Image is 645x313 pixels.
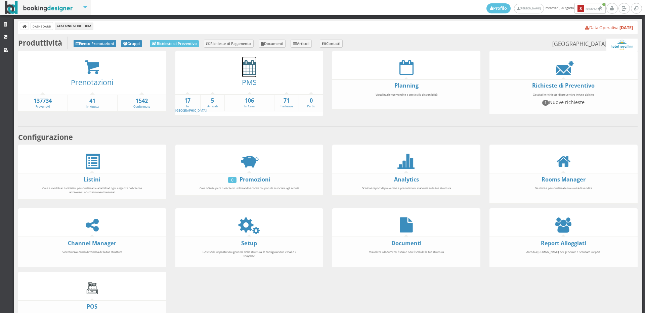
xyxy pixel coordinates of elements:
[121,40,142,47] a: Gruppi
[195,247,304,265] div: Gestisci le impostazioni generali della struttura, la configurazione email e i template
[532,82,595,89] a: Richieste di Preventivo
[394,82,419,89] a: Planning
[204,40,254,48] a: Richieste di Pagamento
[240,176,270,183] a: Promozioni
[68,240,116,247] a: Channel Manager
[352,90,461,107] div: Visualizza le tue vendite e gestisci la disponibilità
[201,97,224,105] strong: 5
[585,25,633,31] a: Data Operativa:[DATE]
[5,1,73,14] img: BookingDesigner.com
[68,97,117,105] strong: 41
[391,240,422,247] a: Documenti
[38,183,146,197] div: Crea e modifica i tuoi listini personalizzati e adattali ad ogni esigenza del cliente attraverso ...
[225,97,274,109] a: 106In Casa
[486,3,606,14] span: mercoledì, 20 agosto
[509,247,618,265] div: Accedi a [DOMAIN_NAME] per generare e scaricare i report
[542,100,549,105] span: 1
[299,97,323,109] a: 0Partiti
[541,240,586,247] a: Report Alloggiati
[74,40,116,47] a: Elenco Prenotazioni
[201,97,224,109] a: 5Arrivati
[606,39,637,51] img: ea773b7e7d3611ed9c9d0608f5526cb6.png
[242,77,257,87] a: PMS
[175,97,200,105] strong: 17
[291,40,312,48] a: Articoli
[118,97,166,105] strong: 1542
[509,183,618,201] div: Gestisci e personalizza le tue unità di vendita
[84,176,100,183] a: Listini
[577,5,584,12] b: 3
[71,77,113,87] a: Prenotazioni
[118,97,166,109] a: 1542Confermate
[619,25,633,31] b: [DATE]
[18,97,68,105] strong: 137734
[228,177,236,183] div: 0
[241,240,257,247] a: Setup
[274,97,298,105] strong: 71
[55,22,93,30] li: Gestione Struttura
[31,22,53,30] a: Dashboard
[18,132,73,142] b: Configurazione
[512,99,615,105] h4: Nuove richieste
[87,303,97,310] a: POS
[394,176,419,183] a: Analytics
[259,40,286,48] a: Documenti
[18,97,68,109] a: 137734Preventivi
[68,97,117,109] a: 41In Attesa
[225,97,274,105] strong: 106
[150,40,199,47] a: Richieste di Preventivo
[320,40,343,48] a: Contatti
[552,39,637,51] small: [GEOGRAPHIC_DATA]
[352,183,461,193] div: Scarica i report di preventivi e prenotazioni elaborati sulla tua struttura
[299,97,323,105] strong: 0
[195,183,304,193] div: Crea offerte per i tuoi clienti utilizzando i codici coupon da associare agli sconti
[486,3,511,13] a: Profilo
[574,3,606,14] button: 3Notifiche
[175,97,207,113] a: 17In [GEOGRAPHIC_DATA]
[18,38,62,48] b: Produttività
[542,176,586,183] a: Rooms Manager
[274,97,298,109] a: 71Partenze
[509,90,618,112] div: Gestisci le richieste di preventivo inviate dal sito
[514,4,544,13] a: [PERSON_NAME]
[85,281,100,296] img: cash-register.gif
[38,247,146,265] div: Sincronizza i canali di vendita della tua struttura
[352,247,461,265] div: Visualizza i documenti fiscali e non fiscali della tua struttura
